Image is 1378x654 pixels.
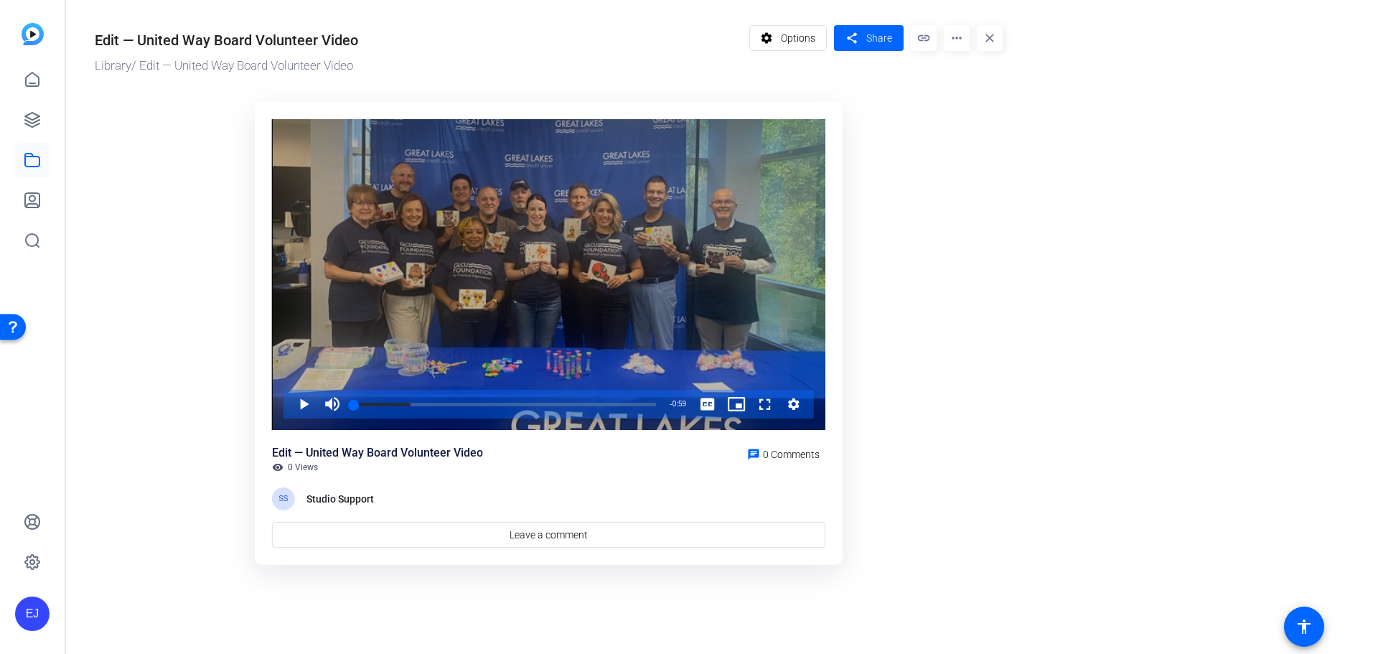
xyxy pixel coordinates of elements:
span: 0:59 [672,400,686,408]
mat-icon: settings [758,24,776,52]
mat-icon: accessibility [1295,618,1313,635]
div: SS [272,487,295,510]
button: Share [834,25,904,51]
button: Picture-in-Picture [722,390,751,419]
span: 0 Comments [763,449,820,460]
div: Edit — United Way Board Volunteer Video [95,29,358,51]
button: Captions [693,390,722,419]
a: Leave a comment [272,522,825,548]
div: / Edit — United Way Board Volunteer Video [95,57,742,75]
button: Play [289,390,318,419]
div: Progress Bar [354,403,656,406]
div: EJ [15,597,50,631]
button: Mute [318,390,347,419]
button: Fullscreen [751,390,779,419]
span: Share [866,31,892,46]
span: Leave a comment [510,528,588,543]
mat-icon: visibility [272,462,283,473]
mat-icon: more_horiz [944,25,970,51]
a: Library [95,58,131,73]
mat-icon: link [911,25,937,51]
span: 0 Views [288,462,318,473]
span: - [670,400,672,408]
mat-icon: chat [747,448,760,461]
div: Video Player [272,119,825,431]
img: blue-gradient.svg [22,23,44,45]
mat-icon: share [843,29,861,48]
button: Options [749,25,828,51]
mat-icon: close [977,25,1003,51]
div: Studio Support [306,490,378,508]
div: Edit — United Way Board Volunteer Video [272,444,483,462]
a: 0 Comments [741,444,825,462]
span: Options [781,24,815,52]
